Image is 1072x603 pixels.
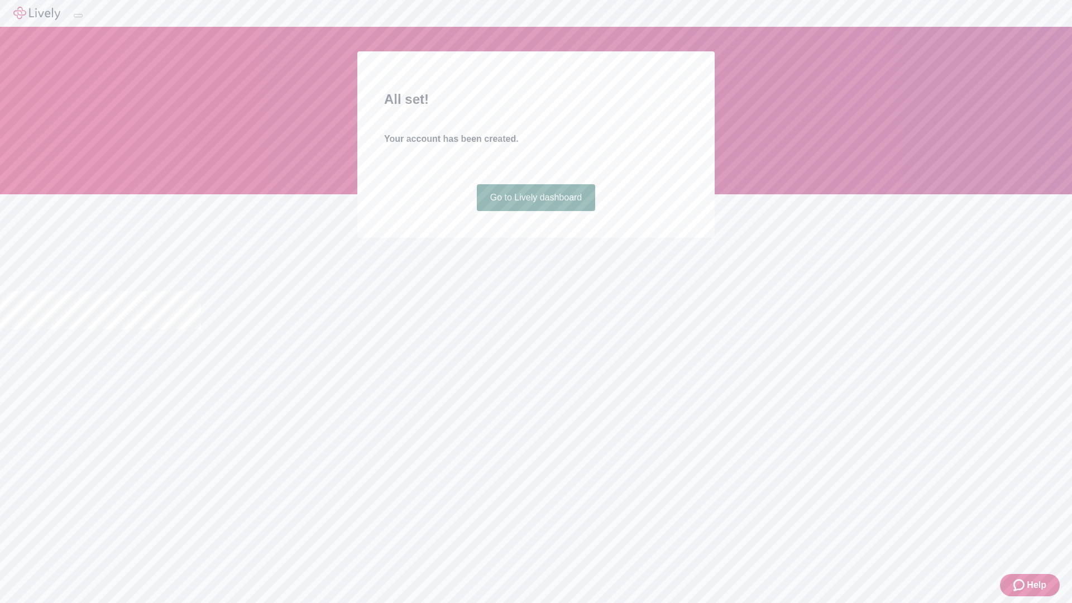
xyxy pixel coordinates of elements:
[477,184,596,211] a: Go to Lively dashboard
[384,132,688,146] h4: Your account has been created.
[1027,578,1046,592] span: Help
[74,14,83,17] button: Log out
[1000,574,1060,596] button: Zendesk support iconHelp
[384,89,688,109] h2: All set!
[13,7,60,20] img: Lively
[1013,578,1027,592] svg: Zendesk support icon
